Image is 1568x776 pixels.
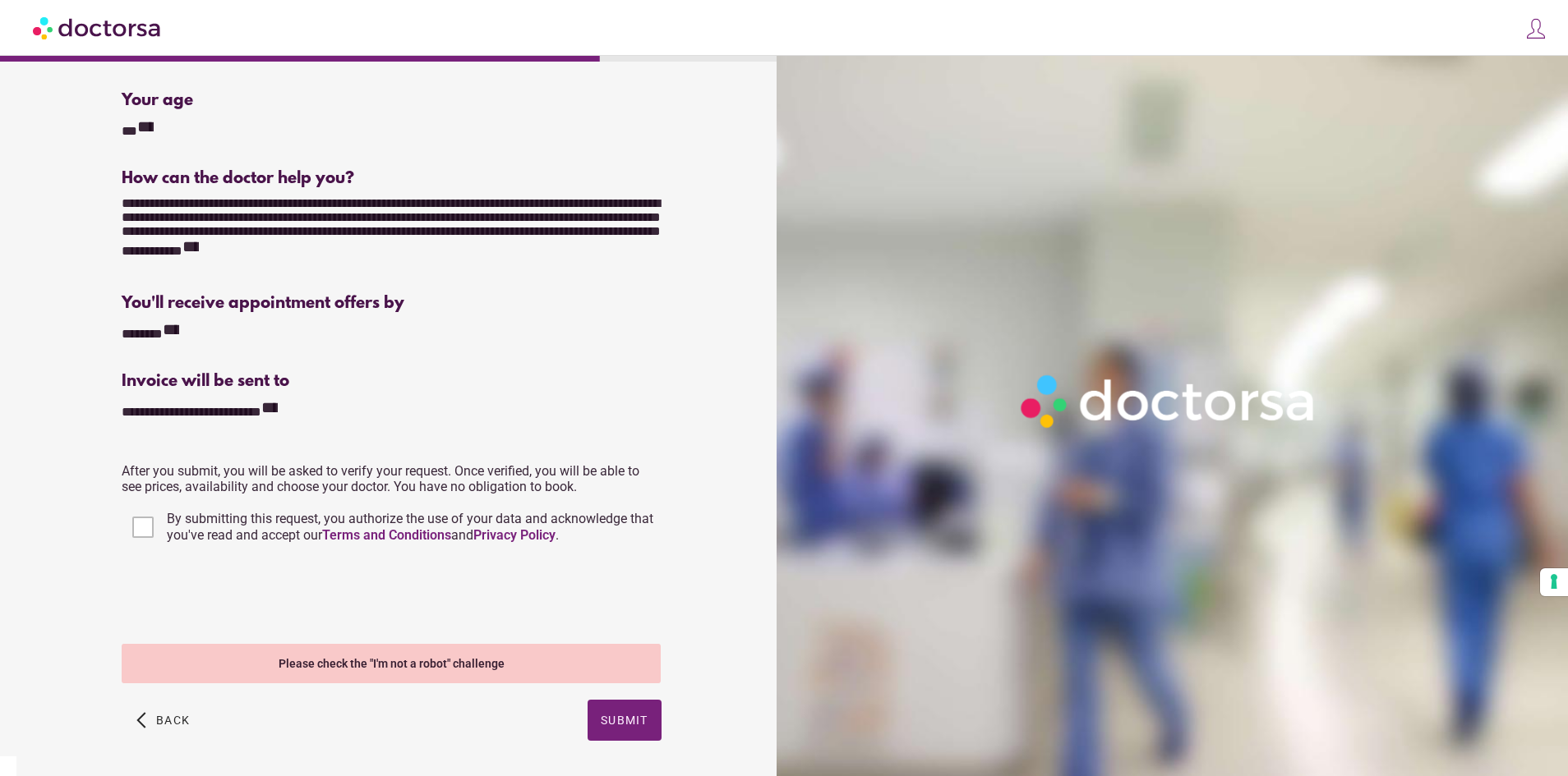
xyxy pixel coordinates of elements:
div: Invoice will be sent to [122,372,661,391]
div: You'll receive appointment offers by [122,294,661,313]
button: arrow_back_ios Back [130,700,196,741]
span: Submit [601,714,648,727]
div: Your age [122,91,389,110]
span: Back [156,714,190,727]
a: Privacy Policy [473,527,556,543]
img: Doctorsa.com [33,9,163,46]
a: Terms and Conditions [322,527,451,543]
p: After you submit, you will be asked to verify your request. Once verified, you will be able to se... [122,463,661,494]
img: Logo-Doctorsa-trans-White-partial-flat.png [1012,366,1326,436]
div: How can the doctor help you? [122,169,661,188]
iframe: reCAPTCHA [122,563,371,627]
button: Submit [588,700,662,741]
button: Your consent preferences for tracking technologies [1540,568,1568,596]
img: icons8-customer-100.png [1524,17,1547,40]
div: Please check the "I'm not a robot" challenge [122,644,661,683]
span: By submitting this request, you authorize the use of your data and acknowledge that you've read a... [167,511,653,543]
